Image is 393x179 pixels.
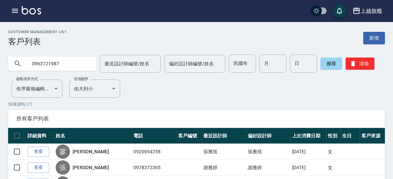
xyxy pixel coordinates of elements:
[22,6,41,15] img: Logo
[290,128,326,144] th: 上次消費日期
[27,147,49,157] a: 查看
[27,54,91,73] input: 搜尋關鍵字
[246,160,291,176] td: 謝雅婷
[8,37,67,46] h3: 客戶列表
[74,76,88,82] label: 呈現順序
[360,128,385,144] th: 客戶來源
[16,115,377,122] span: 所有客戶列表
[246,128,291,144] th: 偏好設計師
[363,32,385,44] a: 新增
[132,144,176,160] td: 0920694258
[69,80,120,98] div: 由大到小
[320,58,342,70] button: 搜尋
[326,144,341,160] td: 女
[16,76,38,82] label: 顧客排序方式
[202,160,246,176] td: 謝雅婷
[132,128,176,144] th: 電話
[73,148,109,155] a: [PERSON_NAME]
[345,58,374,70] button: 清除
[12,80,62,98] div: 依序最後編輯時間
[360,7,382,15] div: 上越旗艦
[333,4,346,18] button: save
[27,162,49,173] a: 查看
[350,4,385,18] button: 上越旗艦
[290,144,326,160] td: [DATE]
[326,128,341,144] th: 性別
[8,30,67,34] h2: Customer Management List
[8,101,385,107] p: 50 筆資料, 1 / 1
[73,164,109,171] a: [PERSON_NAME]
[290,160,326,176] td: [DATE]
[56,160,70,175] div: 張
[326,160,341,176] td: 女
[246,144,291,160] td: 張雅筑
[54,128,132,144] th: 姓名
[340,128,360,144] th: 生日
[176,128,202,144] th: 客戶編號
[132,160,176,176] td: 0978372365
[56,144,70,159] div: 廖
[202,128,246,144] th: 最近設計師
[26,128,54,144] th: 詳細資料
[202,144,246,160] td: 張雅筑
